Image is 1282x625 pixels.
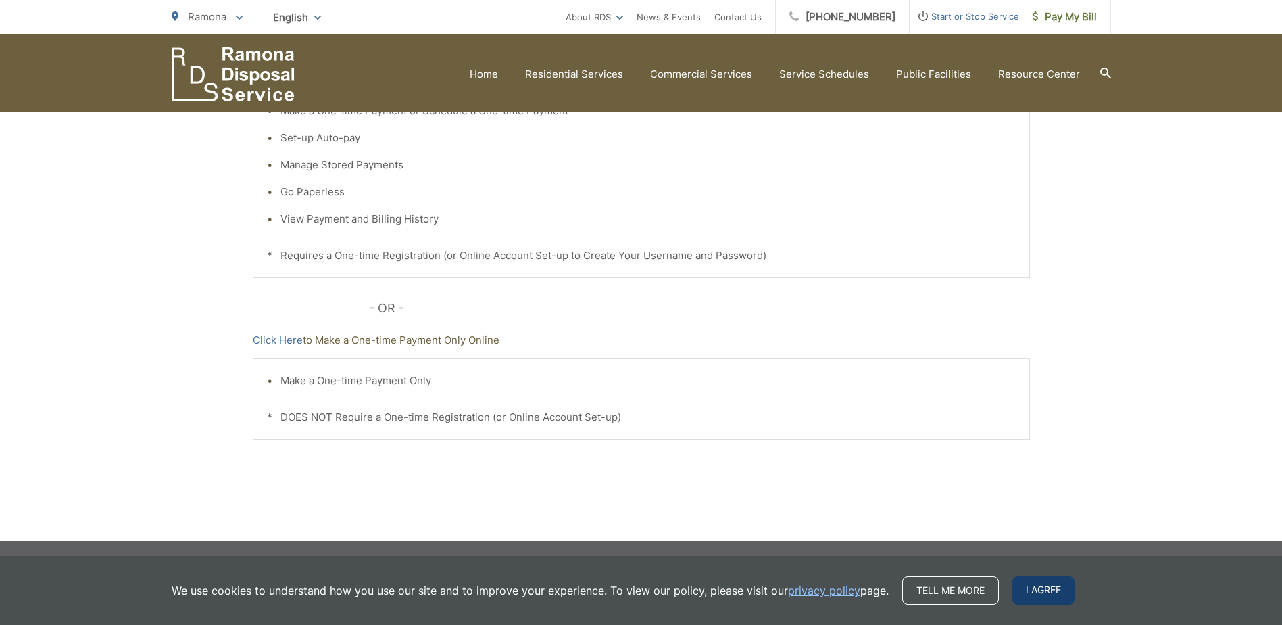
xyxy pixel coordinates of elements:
[280,373,1016,389] li: Make a One-time Payment Only
[714,9,762,25] a: Contact Us
[896,66,971,83] a: Public Facilities
[650,66,752,83] a: Commercial Services
[172,582,889,599] p: We use cookies to understand how you use our site and to improve your experience. To view our pol...
[902,576,999,605] a: Tell me more
[779,66,869,83] a: Service Schedules
[267,248,1016,264] p: * Requires a One-time Registration (or Online Account Set-up to Create Your Username and Password)
[172,47,295,101] a: EDCD logo. Return to the homepage.
[998,66,1080,83] a: Resource Center
[369,298,1030,319] p: - OR -
[470,66,498,83] a: Home
[525,66,623,83] a: Residential Services
[637,9,701,25] a: News & Events
[788,582,860,599] a: privacy policy
[1033,9,1097,25] span: Pay My Bill
[1012,576,1075,605] span: I agree
[253,332,303,348] a: Click Here
[280,184,1016,200] li: Go Paperless
[280,157,1016,173] li: Manage Stored Payments
[566,9,623,25] a: About RDS
[253,332,1030,348] p: to Make a One-time Payment Only Online
[280,130,1016,146] li: Set-up Auto-pay
[267,409,1016,425] p: * DOES NOT Require a One-time Registration (or Online Account Set-up)
[280,211,1016,227] li: View Payment and Billing History
[188,10,226,23] span: Ramona
[263,5,331,29] span: English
